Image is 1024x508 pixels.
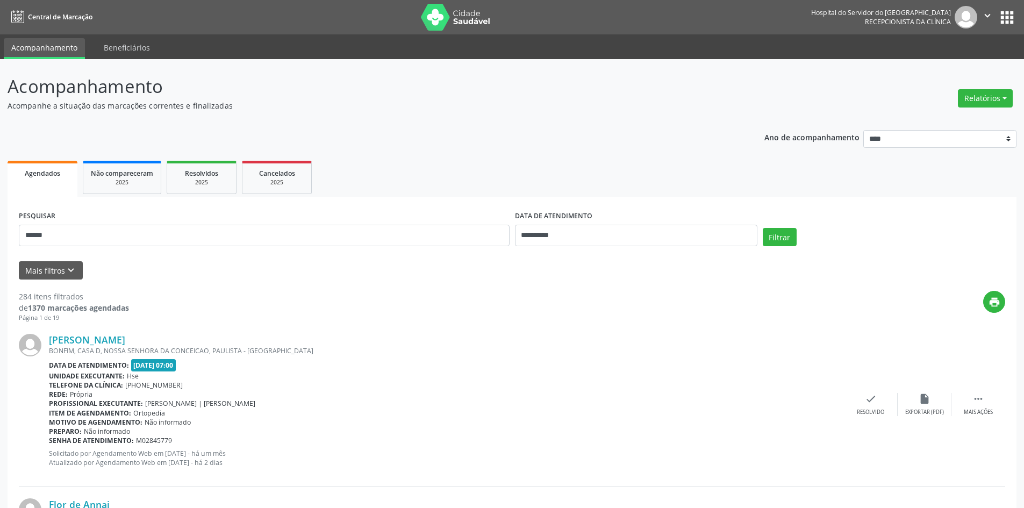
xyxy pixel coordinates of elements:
span: Hse [127,371,139,381]
div: Resolvido [857,409,884,416]
button: apps [998,8,1016,27]
i:  [982,10,993,22]
i: print [989,296,1000,308]
div: de [19,302,129,313]
div: Mais ações [964,409,993,416]
div: 284 itens filtrados [19,291,129,302]
button: Relatórios [958,89,1013,108]
div: Exportar (PDF) [905,409,944,416]
span: Não informado [84,427,130,436]
a: [PERSON_NAME] [49,334,125,346]
span: Resolvidos [185,169,218,178]
button:  [977,6,998,28]
div: 2025 [175,178,228,187]
div: BONFIM, CASA D, NOSSA SENHORA DA CONCEICAO, PAULISTA - [GEOGRAPHIC_DATA] [49,346,844,355]
a: Central de Marcação [8,8,92,26]
b: Data de atendimento: [49,361,129,370]
span: Recepcionista da clínica [865,17,951,26]
img: img [19,334,41,356]
span: [PHONE_NUMBER] [125,381,183,390]
div: Página 1 de 19 [19,313,129,323]
b: Telefone da clínica: [49,381,123,390]
p: Ano de acompanhamento [764,130,860,144]
span: Própria [70,390,92,399]
b: Rede: [49,390,68,399]
img: img [955,6,977,28]
label: DATA DE ATENDIMENTO [515,208,592,225]
a: Acompanhamento [4,38,85,59]
strong: 1370 marcações agendadas [28,303,129,313]
p: Solicitado por Agendamento Web em [DATE] - há um mês Atualizado por Agendamento Web em [DATE] - h... [49,449,844,467]
b: Preparo: [49,427,82,436]
span: [PERSON_NAME] | [PERSON_NAME] [145,399,255,408]
span: Cancelados [259,169,295,178]
b: Senha de atendimento: [49,436,134,445]
label: PESQUISAR [19,208,55,225]
i:  [972,393,984,405]
span: Agendados [25,169,60,178]
button: Filtrar [763,228,797,246]
div: Hospital do Servidor do [GEOGRAPHIC_DATA] [811,8,951,17]
a: Beneficiários [96,38,157,57]
b: Item de agendamento: [49,409,131,418]
i: check [865,393,877,405]
div: 2025 [250,178,304,187]
span: Não informado [145,418,191,427]
i: keyboard_arrow_down [65,264,77,276]
span: [DATE] 07:00 [131,359,176,371]
span: Central de Marcação [28,12,92,22]
b: Unidade executante: [49,371,125,381]
button: print [983,291,1005,313]
button: Mais filtroskeyboard_arrow_down [19,261,83,280]
p: Acompanhe a situação das marcações correntes e finalizadas [8,100,714,111]
span: M02845779 [136,436,172,445]
p: Acompanhamento [8,73,714,100]
i: insert_drive_file [919,393,930,405]
div: 2025 [91,178,153,187]
span: Não compareceram [91,169,153,178]
b: Profissional executante: [49,399,143,408]
b: Motivo de agendamento: [49,418,142,427]
span: Ortopedia [133,409,165,418]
